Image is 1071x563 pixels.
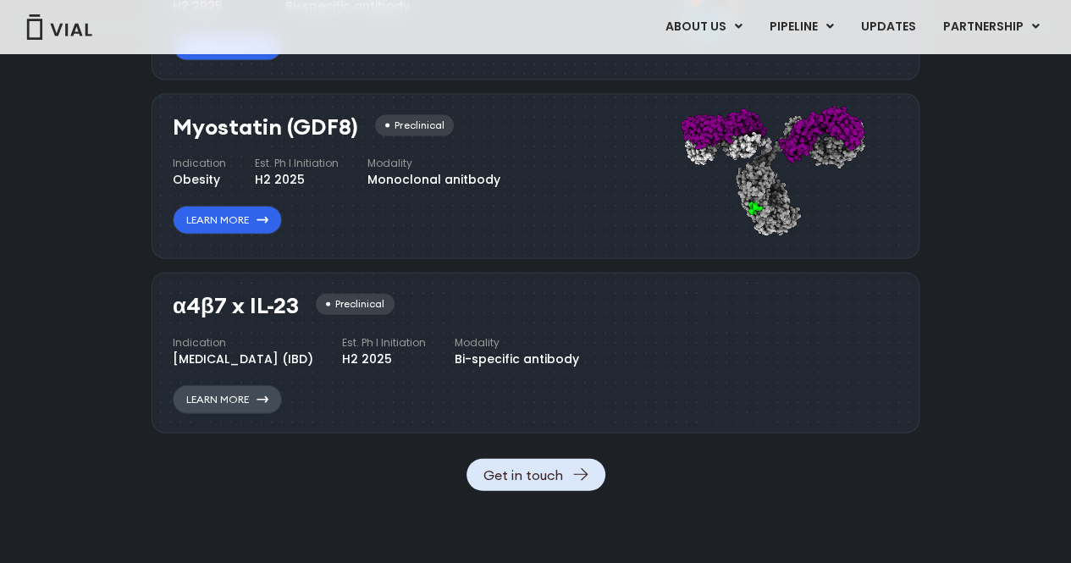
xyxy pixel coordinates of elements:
[173,385,282,414] a: Learn More
[25,14,93,40] img: Vial Logo
[173,206,282,235] a: Learn More
[173,115,358,140] h3: Myostatin (GDF8)
[455,335,579,350] h4: Modality
[173,350,313,368] div: [MEDICAL_DATA] (IBD)
[847,13,929,41] a: UPDATES
[466,459,605,491] a: Get in touch
[342,335,426,350] h4: Est. Ph I Initiation
[367,156,500,171] h4: Modality
[375,115,454,136] div: Preclinical
[652,13,755,41] a: ABOUT USMenu Toggle
[173,335,313,350] h4: Indication
[756,13,847,41] a: PIPELINEMenu Toggle
[173,294,299,318] h3: α4β7 x IL-23
[367,171,500,189] div: Monoclonal anitbody
[342,350,426,368] div: H2 2025
[930,13,1053,41] a: PARTNERSHIPMenu Toggle
[255,171,339,189] div: H2 2025
[455,350,579,368] div: Bi-specific antibody
[173,171,226,189] div: Obesity
[255,156,339,171] h4: Est. Ph I Initiation
[316,294,395,315] div: Preclinical
[173,156,226,171] h4: Indication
